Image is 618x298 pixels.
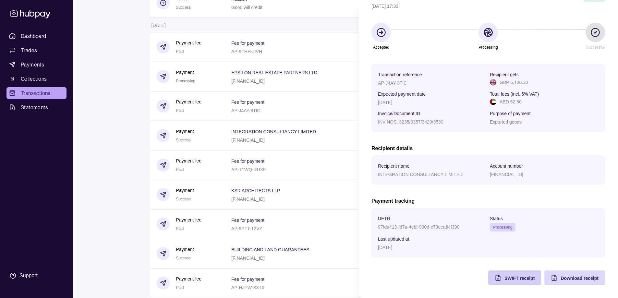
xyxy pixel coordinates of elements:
h2: Payment tracking [371,197,605,205]
p: Purpose of payment [490,111,530,116]
p: Status [490,216,503,221]
p: Exported goods [490,119,522,125]
p: [FINANCIAL_ID] [490,172,523,177]
p: Processing [479,44,498,51]
p: Account number [490,163,523,169]
img: ae [490,99,496,105]
p: [DATE] 17:33 [371,3,605,10]
button: SWIFT receipt [488,270,541,285]
p: Successful [586,44,605,51]
p: [DATE] [378,100,392,105]
p: Last updated at [378,236,409,242]
p: [DATE] [378,245,392,250]
p: Total fees (incl. 5% VAT) [490,91,539,97]
h2: Recipient details [371,145,605,152]
button: Download receipt [544,270,605,285]
p: Recipient name [378,163,409,169]
span: Download receipt [561,276,599,281]
p: 97fda413-fd7a-4ebf-990d-c73eea64f390 [378,224,459,230]
p: GBP 5,136.30 [500,79,528,86]
p: INTEGRATION CONSULTANCY LIMITED [378,172,463,177]
p: Accepted [373,44,389,51]
p: Transaction reference [378,72,422,77]
p: AED 52.50 [500,98,522,105]
img: gb [490,79,496,86]
p: UETR [378,216,390,221]
p: Recipient gets [490,72,519,77]
p: AP-J4AY-3TIC [378,80,407,86]
p: INV NOS. 3235/3357/3429/3530 [378,119,443,125]
span: Processing [493,225,512,230]
p: Expected payment date [378,91,426,97]
span: SWIFT receipt [504,276,535,281]
p: Invoice/Document ID [378,111,420,116]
